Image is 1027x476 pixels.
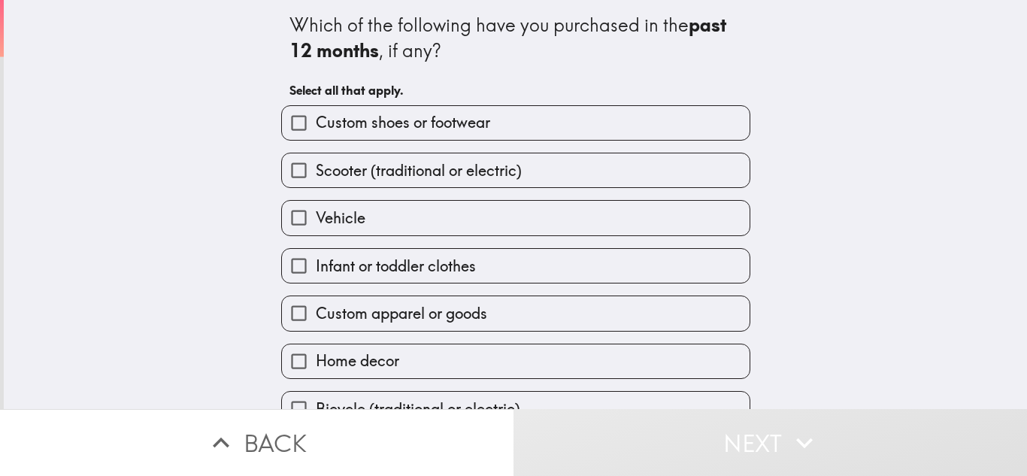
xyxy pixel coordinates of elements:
span: Custom apparel or goods [316,303,487,324]
b: past 12 months [289,14,731,62]
button: Bicycle (traditional or electric) [282,392,750,426]
span: Scooter (traditional or electric) [316,160,522,181]
span: Vehicle [316,208,365,229]
button: Infant or toddler clothes [282,249,750,283]
button: Vehicle [282,201,750,235]
button: Home decor [282,344,750,378]
span: Bicycle (traditional or electric) [316,399,520,420]
span: Home decor [316,350,399,371]
button: Custom shoes or footwear [282,106,750,140]
button: Custom apparel or goods [282,296,750,330]
span: Custom shoes or footwear [316,112,490,133]
h6: Select all that apply. [289,82,742,99]
button: Scooter (traditional or electric) [282,153,750,187]
span: Infant or toddler clothes [316,256,476,277]
button: Next [513,409,1027,476]
div: Which of the following have you purchased in the , if any? [289,13,742,63]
